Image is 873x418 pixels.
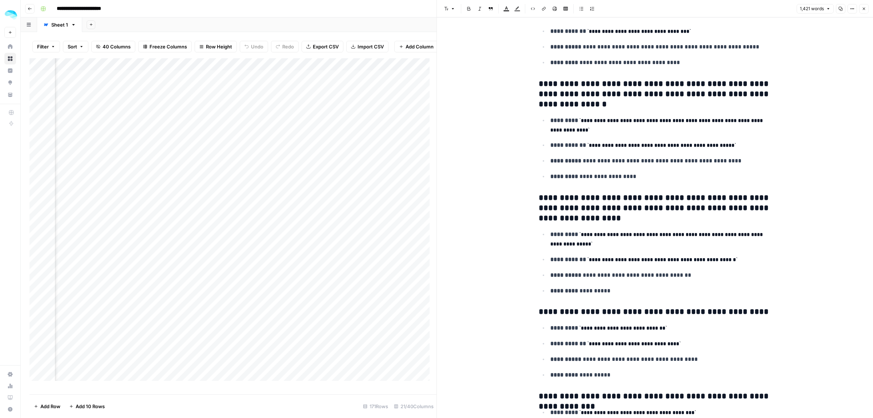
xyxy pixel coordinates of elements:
[4,403,16,415] button: Help + Support
[76,403,105,410] span: Add 10 Rows
[195,41,237,52] button: Row Height
[138,41,192,52] button: Freeze Columns
[4,380,16,392] a: Usage
[346,41,388,52] button: Import CSV
[240,41,268,52] button: Undo
[4,392,16,403] a: Learning Hub
[4,65,16,76] a: Insights
[40,403,60,410] span: Add Row
[4,89,16,100] a: Your Data
[103,43,131,50] span: 40 Columns
[4,8,17,21] img: ColdiQ Logo
[360,401,391,412] div: 171 Rows
[797,4,834,13] button: 1,421 words
[37,43,49,50] span: Filter
[4,53,16,64] a: Browse
[800,5,824,12] span: 1,421 words
[4,77,16,88] a: Opportunities
[4,41,16,52] a: Home
[271,41,299,52] button: Redo
[4,6,16,24] button: Workspace: ColdiQ
[37,17,82,32] a: Sheet 1
[51,21,68,28] div: Sheet 1
[358,43,384,50] span: Import CSV
[302,41,343,52] button: Export CSV
[29,401,65,412] button: Add Row
[150,43,187,50] span: Freeze Columns
[91,41,135,52] button: 40 Columns
[63,41,88,52] button: Sort
[391,401,436,412] div: 21/40 Columns
[251,43,263,50] span: Undo
[68,43,77,50] span: Sort
[32,41,60,52] button: Filter
[4,368,16,380] a: Settings
[206,43,232,50] span: Row Height
[394,41,438,52] button: Add Column
[282,43,294,50] span: Redo
[65,401,109,412] button: Add 10 Rows
[406,43,434,50] span: Add Column
[313,43,339,50] span: Export CSV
